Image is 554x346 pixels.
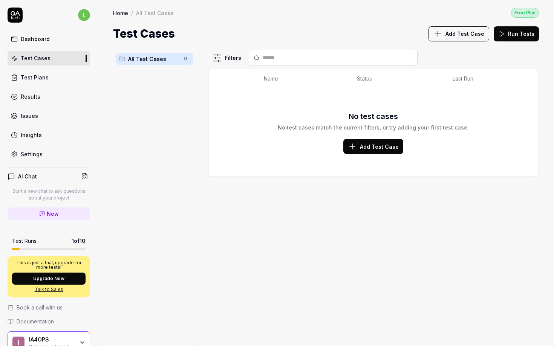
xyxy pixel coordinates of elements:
span: New [47,210,59,218]
button: Run Tests [494,26,539,41]
span: 0 [181,54,190,63]
a: Test Cases [8,51,90,66]
div: Test Cases [21,54,51,62]
span: Add Test Case [360,143,399,151]
button: Add Test Case [429,26,489,41]
a: Home [113,9,128,17]
a: Insights [8,128,90,142]
div: IA4OPS [29,336,74,343]
div: Insights [21,131,42,139]
span: Book a call with us [17,303,63,311]
button: Add Test Case [343,139,403,154]
div: No test cases match the current filters, or try adding your first test case. [278,123,469,131]
th: Status [349,69,445,88]
h3: No test cases [349,111,398,122]
div: Settings [21,150,43,158]
div: Results [21,93,40,101]
div: / [131,9,133,17]
h5: Test Runs [12,238,37,244]
a: Issues [8,108,90,123]
span: l [78,9,90,21]
button: l [78,8,90,23]
button: Free Plan [511,8,539,18]
div: Dashboard [21,35,50,43]
a: New [8,207,90,220]
a: Talk to Sales [12,286,86,293]
span: Documentation [17,317,54,325]
div: Test Plans [21,73,49,81]
span: All Test Cases [128,55,179,63]
p: Start a new chat to ask questions about your project [8,188,90,201]
h1: Test Cases [113,25,175,42]
h4: AI Chat [18,172,37,180]
a: Settings [8,147,90,162]
th: Name [256,69,350,88]
div: Issues [21,112,38,120]
th: Last Run [445,69,523,88]
span: Add Test Case [445,30,484,38]
a: Dashboard [8,32,90,46]
a: Results [8,89,90,104]
span: 1 of 10 [72,237,86,245]
a: Book a call with us [8,303,90,311]
button: Filters [208,50,246,66]
p: This is just a trial, upgrade for more tests! [12,261,86,270]
button: Upgrade Now [12,273,86,285]
a: Documentation [8,317,90,325]
a: Test Plans [8,70,90,85]
div: All Test Cases [136,9,174,17]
